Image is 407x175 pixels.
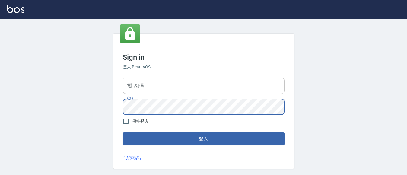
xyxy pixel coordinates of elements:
img: Logo [7,5,24,13]
button: 登入 [123,132,285,145]
a: 忘記密碼? [123,155,142,161]
h3: Sign in [123,53,285,62]
h6: 登入 BeautyOS [123,64,285,70]
span: 保持登入 [132,118,149,125]
label: 密碼 [127,96,133,100]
